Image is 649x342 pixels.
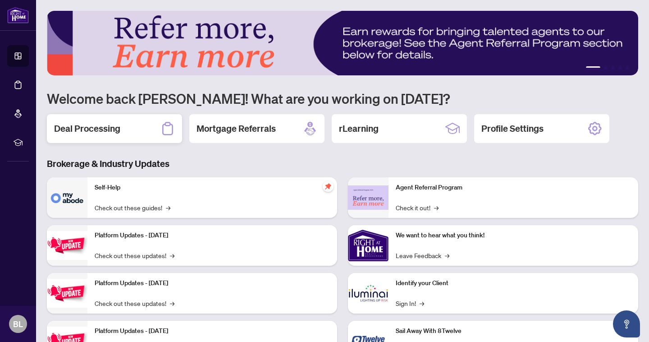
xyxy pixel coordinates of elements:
[586,66,600,70] button: 1
[348,225,388,266] img: We want to hear what you think!
[47,231,87,259] img: Platform Updates - July 21, 2025
[13,318,23,330] span: BL
[626,66,629,70] button: 5
[396,250,449,260] a: Leave Feedback→
[54,122,120,135] h2: Deal Processing
[95,278,330,288] p: Platform Updates - [DATE]
[339,122,379,135] h2: rLearning
[47,90,638,107] h1: Welcome back [PERSON_NAME]! What are you working on [DATE]?
[396,231,631,240] p: We want to hear what you think!
[396,203,439,213] a: Check it out!→
[47,279,87,307] img: Platform Updates - July 8, 2025
[445,250,449,260] span: →
[348,185,388,210] img: Agent Referral Program
[611,66,615,70] button: 3
[420,298,424,308] span: →
[95,231,330,240] p: Platform Updates - [DATE]
[95,298,174,308] a: Check out these updates!→
[613,310,640,337] button: Open asap
[170,298,174,308] span: →
[95,183,330,193] p: Self-Help
[47,157,638,170] h3: Brokerage & Industry Updates
[95,326,330,336] p: Platform Updates - [DATE]
[47,177,87,218] img: Self-Help
[7,7,29,23] img: logo
[396,298,424,308] a: Sign In!→
[323,181,334,192] span: pushpin
[47,11,638,75] img: Slide 0
[95,250,174,260] a: Check out these updates!→
[396,326,631,336] p: Sail Away With 8Twelve
[618,66,622,70] button: 4
[396,183,631,193] p: Agent Referral Program
[95,203,170,213] a: Check out these guides!→
[170,250,174,260] span: →
[396,278,631,288] p: Identify your Client
[434,203,439,213] span: →
[481,122,544,135] h2: Profile Settings
[604,66,608,70] button: 2
[348,273,388,314] img: Identify your Client
[197,122,276,135] h2: Mortgage Referrals
[166,203,170,213] span: →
